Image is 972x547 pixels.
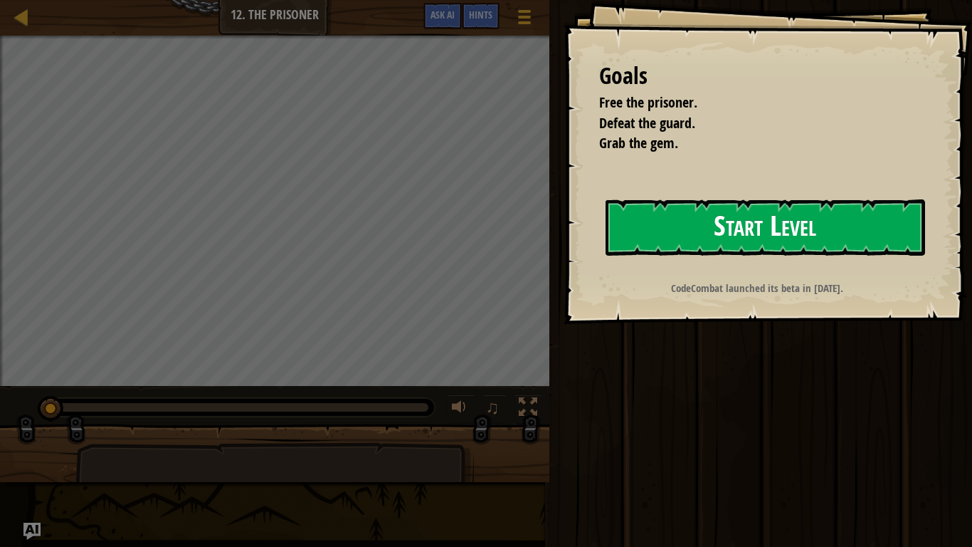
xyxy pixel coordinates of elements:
[485,397,500,418] span: ♫
[581,113,919,134] li: Defeat the guard.
[430,8,455,21] span: Ask AI
[599,60,922,93] div: Goals
[581,133,919,154] li: Grab the gem.
[599,133,678,152] span: Grab the gem.
[23,523,41,540] button: Ask AI
[599,113,695,132] span: Defeat the guard.
[482,395,507,424] button: ♫
[507,3,542,36] button: Show game menu
[423,3,462,29] button: Ask AI
[606,199,925,256] button: Start Level
[469,8,492,21] span: Hints
[671,281,843,296] strong: CodeCombat launched its beta in [DATE].
[581,93,919,113] li: Free the prisoner.
[599,93,697,112] span: Free the prisoner.
[514,395,542,424] button: Toggle fullscreen
[447,395,475,424] button: Adjust volume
